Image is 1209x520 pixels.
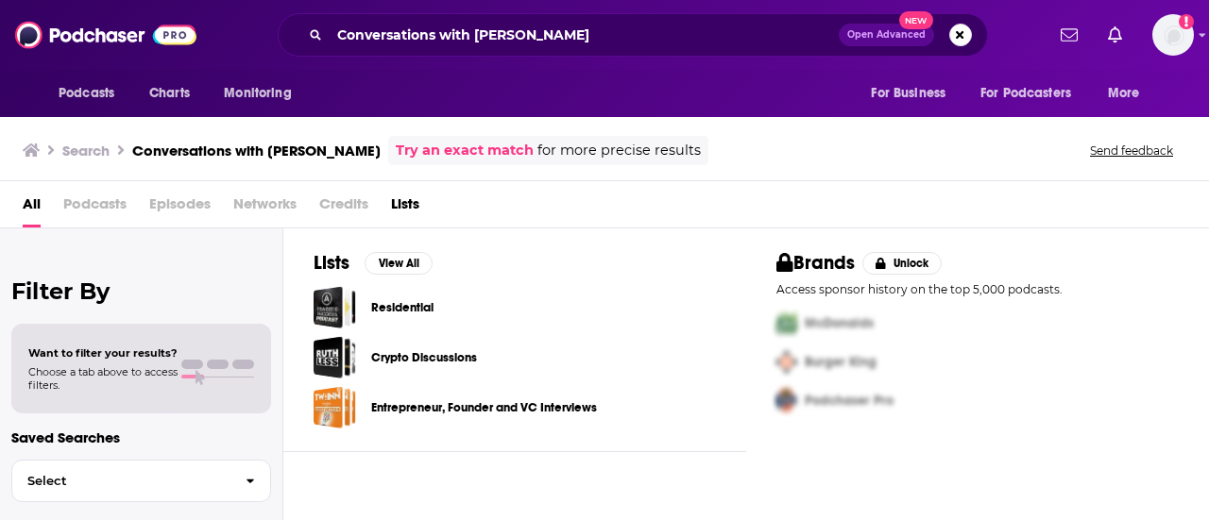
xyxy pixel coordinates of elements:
[149,189,211,227] span: Episodes
[858,75,969,111] button: open menu
[968,75,1098,111] button: open menu
[371,347,477,368] a: Crypto Discussions
[805,393,894,409] span: Podchaser Pro
[769,304,805,343] img: First Pro Logo
[769,381,805,420] img: Third Pro Logo
[839,24,934,46] button: Open AdvancedNew
[278,13,988,57] div: Search podcasts, credits, & more...
[137,75,201,111] a: Charts
[1179,14,1194,29] svg: Add a profile image
[149,80,190,107] span: Charts
[314,286,356,328] a: Residential
[330,20,839,50] input: Search podcasts, credits, & more...
[314,251,433,275] a: ListsView All
[233,189,297,227] span: Networks
[1053,19,1085,51] a: Show notifications dropdown
[980,80,1071,107] span: For Podcasters
[314,251,349,275] h2: Lists
[211,75,315,111] button: open menu
[776,251,855,275] h2: Brands
[847,30,926,40] span: Open Advanced
[319,189,368,227] span: Credits
[1108,80,1140,107] span: More
[805,354,877,370] span: Burger King
[1100,19,1130,51] a: Show notifications dropdown
[371,397,597,418] a: Entrepreneur, Founder and VC Interviews
[769,343,805,381] img: Second Pro Logo
[12,475,230,487] span: Select
[776,282,1179,296] p: Access sponsor history on the top 5,000 podcasts.
[1152,14,1194,56] img: User Profile
[62,142,110,159] h3: Search
[391,189,419,227] a: Lists
[23,189,41,227] a: All
[1152,14,1194,56] span: Logged in as calellac
[59,80,114,107] span: Podcasts
[28,365,178,392] span: Choose a tab above to access filters.
[365,252,433,275] button: View All
[132,142,381,159] h3: Conversations with [PERSON_NAME]
[899,11,933,29] span: New
[396,140,534,161] a: Try an exact match
[805,315,874,331] span: McDonalds
[28,346,178,360] span: Want to filter your results?
[371,297,434,318] a: Residential
[11,277,271,305] h2: Filter By
[314,386,356,428] a: Entrepreneur, Founder and VC Interviews
[224,80,291,107] span: Monitoring
[862,252,943,275] button: Unlock
[1152,14,1194,56] button: Show profile menu
[537,140,701,161] span: for more precise results
[63,189,127,227] span: Podcasts
[15,17,196,53] img: Podchaser - Follow, Share and Rate Podcasts
[11,460,271,502] button: Select
[1095,75,1164,111] button: open menu
[11,428,271,446] p: Saved Searches
[871,80,945,107] span: For Business
[314,336,356,378] a: Crypto Discussions
[45,75,139,111] button: open menu
[1084,143,1179,159] button: Send feedback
